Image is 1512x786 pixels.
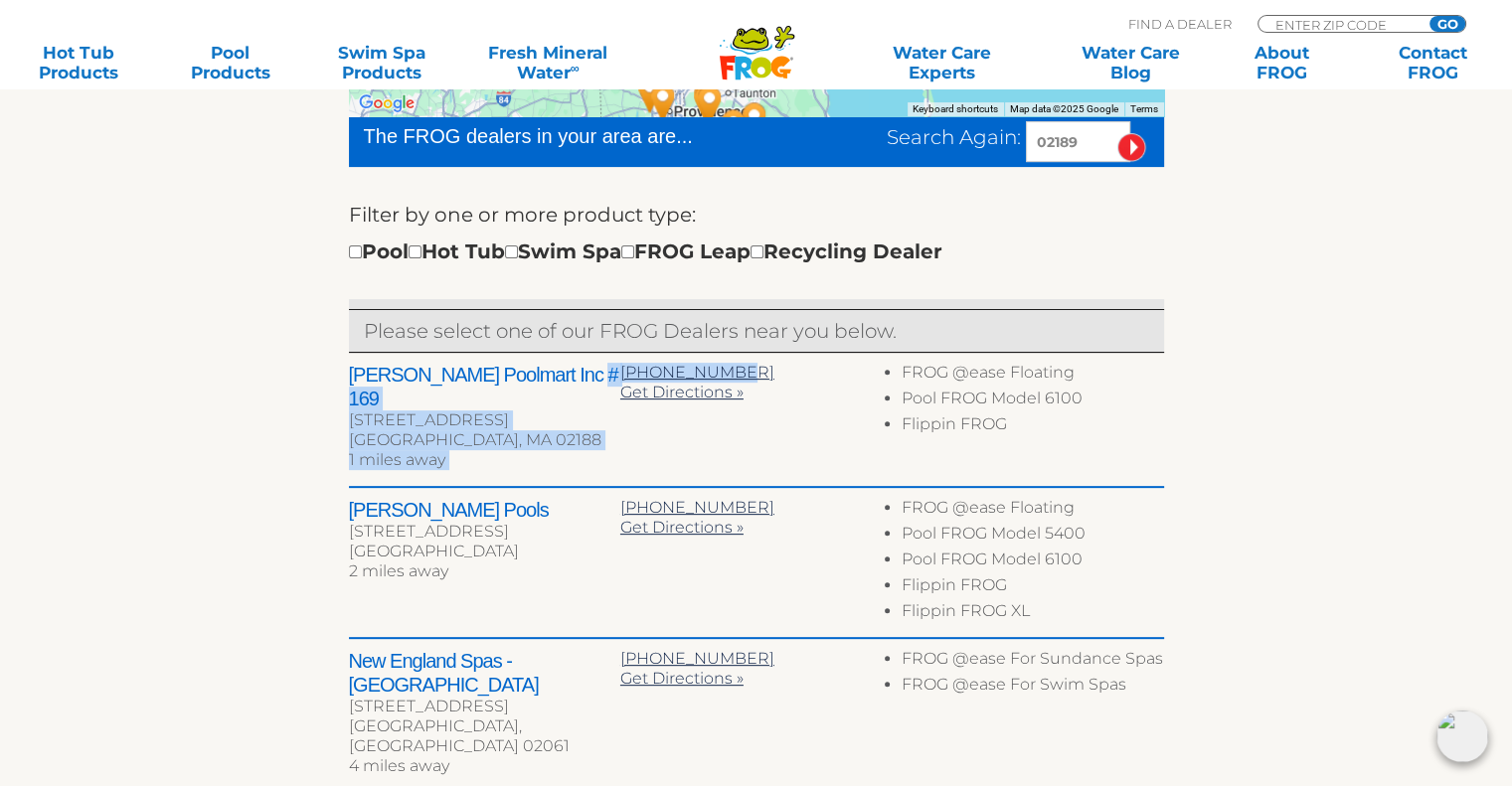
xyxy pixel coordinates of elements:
[902,498,1163,524] li: FROG @ease Floating
[902,389,1163,414] li: Pool FROG Model 6100
[1072,43,1189,82] a: Water CareBlog
[354,90,420,116] a: Open this area in Google Maps (opens a new window)
[620,649,774,668] a: [PHONE_NUMBER]
[474,43,621,82] a: Fresh MineralWater∞
[349,430,620,450] div: [GEOGRAPHIC_DATA], MA 02188
[687,78,733,131] div: Cut Price Pools / Sun & Fun - 35 miles away.
[640,76,686,129] div: The Pool Source - 42 miles away.
[323,43,440,82] a: Swim SpaProducts
[349,450,445,469] span: 1 miles away
[349,199,696,231] label: Filter by one or more product type:
[1223,43,1340,82] a: AboutFROG
[902,550,1163,575] li: Pool FROG Model 6100
[1117,133,1146,162] input: Submit
[620,498,774,517] a: [PHONE_NUMBER]
[846,43,1038,82] a: Water CareExperts
[349,716,620,756] div: [GEOGRAPHIC_DATA], [GEOGRAPHIC_DATA] 02061
[620,363,774,382] a: [PHONE_NUMBER]
[620,383,744,401] a: Get Directions »
[354,90,420,116] img: Google
[913,102,998,116] button: Keyboard shortcuts
[620,518,744,537] a: Get Directions »
[349,363,620,410] h2: [PERSON_NAME] Poolmart Inc # 169
[171,43,288,82] a: PoolProducts
[711,101,756,155] div: Hearthside Fireplace & Patio - Westport - 40 miles away.
[349,498,620,522] h2: [PERSON_NAME] Pools
[1375,43,1492,82] a: ContactFROG
[887,125,1021,149] span: Search Again:
[902,575,1163,601] li: Flippin FROG
[684,77,730,130] div: Dynasty Pools & Spa - 35 miles away.
[349,522,620,542] div: [STREET_ADDRESS]
[349,756,449,775] span: 4 miles away
[902,649,1163,675] li: FROG @ease For Sundance Spas
[1429,16,1465,32] input: GO
[1130,103,1158,114] a: Terms (opens in new tab)
[902,675,1163,701] li: FROG @ease For Swim Spas
[364,121,764,151] div: The FROG dealers in your area are...
[1010,103,1118,114] span: Map data ©2025 Google
[627,67,673,120] div: Pools & Spas By Richard, Inc. - 42 miles away.
[349,697,620,716] div: [STREET_ADDRESS]
[1273,16,1408,33] input: Zip Code Form
[620,669,744,688] a: Get Directions »
[570,61,579,76] sup: ∞
[364,315,1149,347] p: Please select one of our FROG Dealers near you below.
[1436,710,1488,762] img: openIcon
[20,43,137,82] a: Hot TubProducts
[349,561,448,580] span: 2 miles away
[902,524,1163,550] li: Pool FROG Model 5400
[902,601,1163,627] li: Flippin FROG XL
[902,363,1163,389] li: FROG @ease Floating
[1128,15,1232,33] p: Find A Dealer
[349,542,620,561] div: [GEOGRAPHIC_DATA]
[349,649,620,697] h2: New England Spas - [GEOGRAPHIC_DATA]
[349,410,620,430] div: [STREET_ADDRESS]
[902,414,1163,440] li: Flippin FROG
[349,236,942,267] div: Pool Hot Tub Swim Spa FROG Leap Recycling Dealer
